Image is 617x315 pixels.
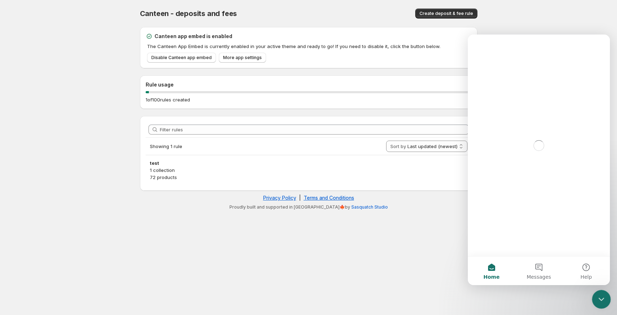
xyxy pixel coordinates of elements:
iframe: Intercom live chat [592,290,611,309]
a: Sasquatch Studio [351,204,388,210]
p: The Canteen App Embed is currently enabled in your active theme and ready to go! If you need to d... [147,43,472,50]
span: Disable Canteen app embed [151,55,212,61]
a: Terms and Conditions [304,195,354,201]
h3: test [150,159,467,167]
p: 1 collection [150,167,467,174]
span: Create deposit & fee rule [420,11,473,16]
p: 72 products [150,174,467,181]
a: Privacy Policy [263,195,296,201]
a: Disable Canteen app embed [147,53,216,63]
p: 1 of 100 rules created [146,96,190,103]
h2: Canteen app embed is enabled [155,33,232,40]
a: More app settings [219,53,266,63]
button: Create deposit & fee rule [415,9,477,19]
h2: Rule usage [146,81,472,88]
iframe: Intercom live chat [468,35,610,285]
span: Canteen - deposits and fees [140,9,237,18]
span: More app settings [223,55,262,61]
input: Filter rules [160,125,469,135]
span: Showing 1 rule [150,143,182,149]
span: | [299,195,301,201]
p: Proudly built and supported in [GEOGRAPHIC_DATA]🍁by [144,204,474,210]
